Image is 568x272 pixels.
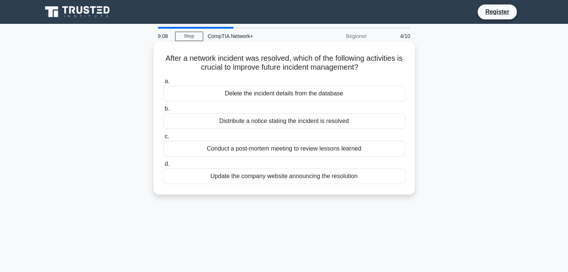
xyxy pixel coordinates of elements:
h5: After a network incident was resolved, which of the following activities is crucial to improve fu... [162,54,406,72]
div: Beginner [306,29,371,44]
div: 4/10 [371,29,415,44]
a: Stop [175,32,203,41]
div: CompTIA Network+ [203,29,306,44]
span: a. [165,78,170,84]
span: d. [165,161,170,167]
span: b. [165,105,170,112]
div: Conduct a post-mortem meeting to review lessons learned [163,141,405,156]
div: Delete the incident details from the database [163,86,405,101]
a: Register [481,7,513,16]
span: c. [165,133,169,139]
div: Update the company website announcing the resolution [163,168,405,184]
div: 9:08 [153,29,175,44]
div: Distribute a notice stating the incident is resolved [163,113,405,129]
